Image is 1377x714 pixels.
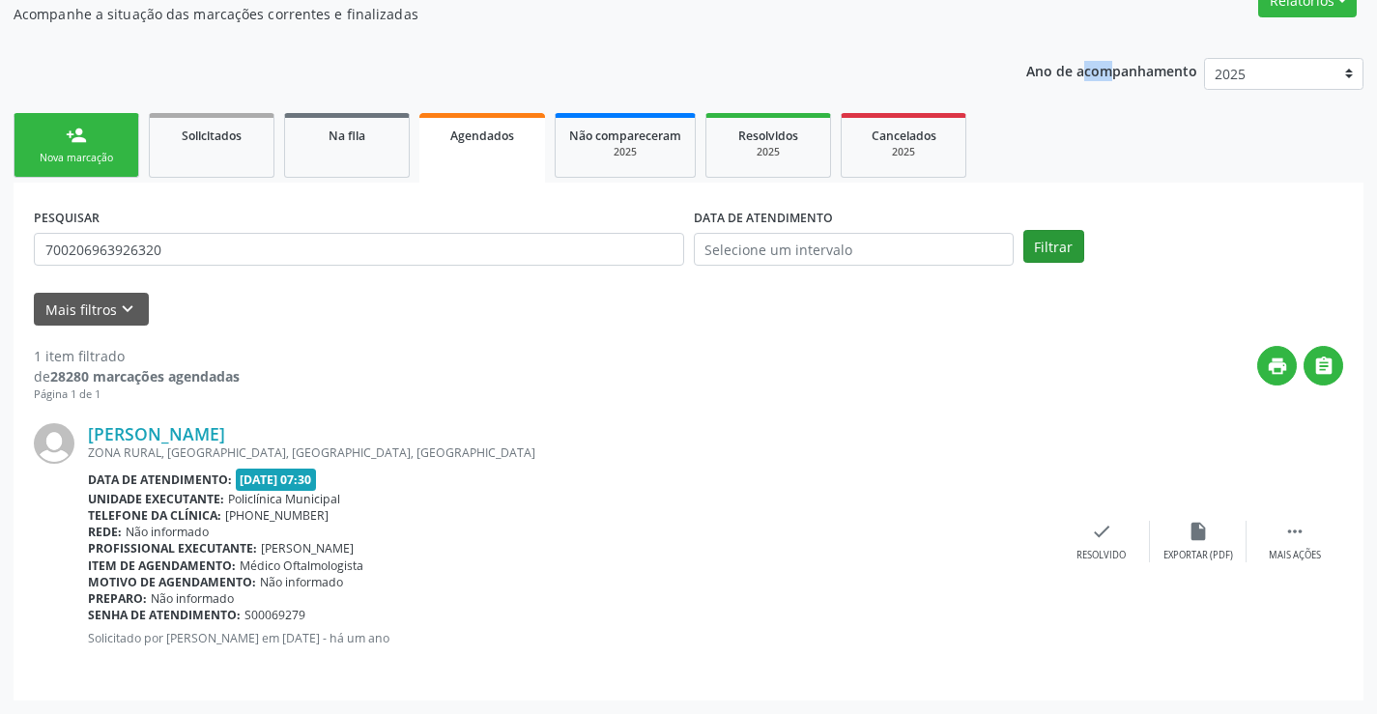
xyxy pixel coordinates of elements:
[329,128,365,144] span: Na fila
[126,524,209,540] span: Não informado
[34,386,240,403] div: Página 1 de 1
[50,367,240,386] strong: 28280 marcações agendadas
[34,423,74,464] img: img
[244,607,305,623] span: S00069279
[34,203,100,233] label: PESQUISAR
[855,145,952,159] div: 2025
[34,366,240,386] div: de
[88,444,1053,461] div: ZONA RURAL, [GEOGRAPHIC_DATA], [GEOGRAPHIC_DATA], [GEOGRAPHIC_DATA]
[34,346,240,366] div: 1 item filtrado
[88,524,122,540] b: Rede:
[182,128,242,144] span: Solicitados
[1304,346,1343,386] button: 
[720,145,817,159] div: 2025
[236,469,317,491] span: [DATE] 07:30
[88,471,232,488] b: Data de atendimento:
[1257,346,1297,386] button: print
[228,491,340,507] span: Policlínica Municipal
[88,557,236,574] b: Item de agendamento:
[1313,356,1334,377] i: 
[569,128,681,144] span: Não compareceram
[1269,549,1321,562] div: Mais ações
[34,233,684,266] input: Nome, CNS
[1188,521,1209,542] i: insert_drive_file
[240,557,363,574] span: Médico Oftalmologista
[66,125,87,146] div: person_add
[88,574,256,590] b: Motivo de agendamento:
[88,590,147,607] b: Preparo:
[34,293,149,327] button: Mais filtroskeyboard_arrow_down
[1023,230,1084,263] button: Filtrar
[694,233,1014,266] input: Selecione um intervalo
[151,590,234,607] span: Não informado
[738,128,798,144] span: Resolvidos
[694,203,833,233] label: DATA DE ATENDIMENTO
[1163,549,1233,562] div: Exportar (PDF)
[569,145,681,159] div: 2025
[1284,521,1305,542] i: 
[88,607,241,623] b: Senha de atendimento:
[117,299,138,320] i: keyboard_arrow_down
[1026,58,1197,82] p: Ano de acompanhamento
[260,574,343,590] span: Não informado
[88,507,221,524] b: Telefone da clínica:
[1076,549,1126,562] div: Resolvido
[88,630,1053,646] p: Solicitado por [PERSON_NAME] em [DATE] - há um ano
[261,540,354,557] span: [PERSON_NAME]
[88,540,257,557] b: Profissional executante:
[1267,356,1288,377] i: print
[28,151,125,165] div: Nova marcação
[872,128,936,144] span: Cancelados
[14,4,959,24] p: Acompanhe a situação das marcações correntes e finalizadas
[88,491,224,507] b: Unidade executante:
[88,423,225,444] a: [PERSON_NAME]
[1091,521,1112,542] i: check
[450,128,514,144] span: Agendados
[225,507,329,524] span: [PHONE_NUMBER]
